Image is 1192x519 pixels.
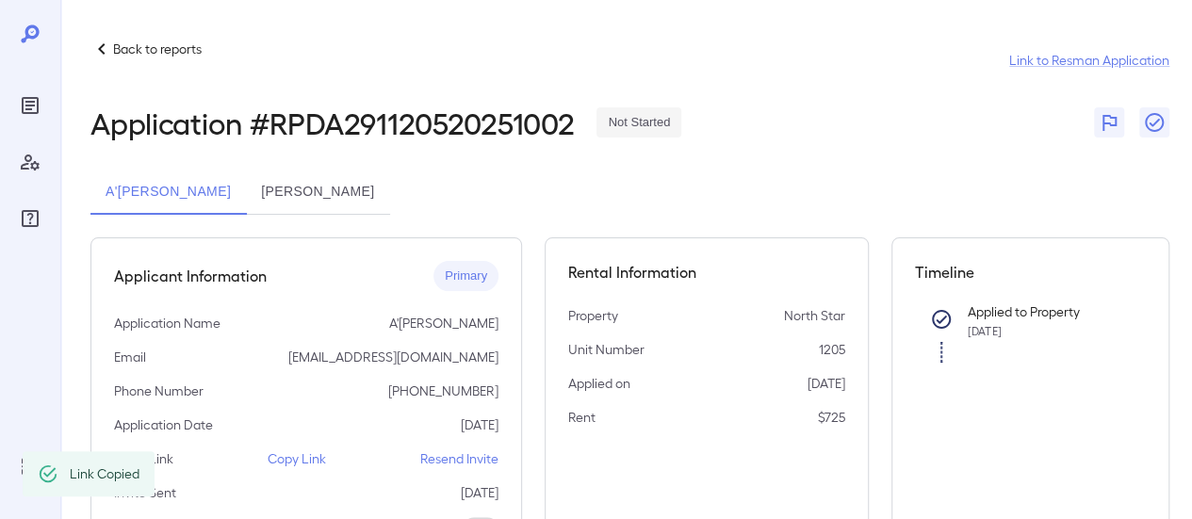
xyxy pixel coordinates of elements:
a: Link to Resman Application [1009,51,1169,70]
h5: Rental Information [568,261,845,284]
h5: Applicant Information [114,265,267,287]
span: Not Started [596,114,681,132]
p: Resend Invite [420,449,498,468]
div: Link Copied [70,457,139,491]
h2: Application # RPDA291120520251002 [90,105,574,139]
p: Email [114,348,146,366]
button: [PERSON_NAME] [246,170,389,215]
h5: Timeline [915,261,1147,284]
p: A'[PERSON_NAME] [389,314,498,332]
p: [EMAIL_ADDRESS][DOMAIN_NAME] [288,348,498,366]
p: [DATE] [461,483,498,502]
p: [DATE] [461,415,498,434]
p: Copy Link [268,449,326,468]
span: [DATE] [968,324,1002,337]
p: [PHONE_NUMBER] [388,381,498,400]
p: Applied on [568,374,630,393]
p: Phone Number [114,381,204,400]
p: Invite Link [114,449,173,468]
button: Flag Report [1094,107,1124,138]
span: Primary [433,268,498,285]
div: Reports [15,90,45,121]
p: Rent [568,408,596,427]
p: Property [568,306,618,325]
p: Application Name [114,314,220,332]
button: Close Report [1139,107,1169,138]
p: $725 [818,408,845,427]
p: North Star [784,306,845,325]
div: Log Out [15,451,45,481]
div: FAQ [15,203,45,234]
button: A'[PERSON_NAME] [90,170,246,215]
p: Back to reports [113,40,202,58]
p: [DATE] [808,374,845,393]
div: Manage Users [15,147,45,177]
p: 1205 [819,340,845,359]
p: Application Date [114,415,213,434]
p: Applied to Property [968,302,1117,321]
p: Unit Number [568,340,645,359]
